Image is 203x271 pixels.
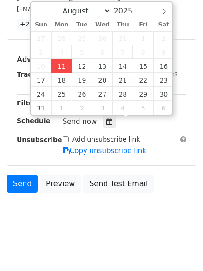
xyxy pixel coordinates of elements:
span: July 27, 2025 [31,31,52,45]
h5: Advanced [17,54,186,65]
span: August 15, 2025 [133,59,153,73]
span: September 6, 2025 [153,101,174,115]
span: August 10, 2025 [31,59,52,73]
iframe: Chat Widget [157,226,203,271]
span: July 29, 2025 [72,31,92,45]
label: Add unsubscribe link [72,135,140,144]
span: September 2, 2025 [72,101,92,115]
span: September 1, 2025 [51,101,72,115]
span: August 8, 2025 [133,45,153,59]
span: August 5, 2025 [72,45,92,59]
span: August 9, 2025 [153,45,174,59]
a: Send Test Email [83,175,154,193]
span: August 11, 2025 [51,59,72,73]
span: September 3, 2025 [92,101,112,115]
span: August 14, 2025 [112,59,133,73]
span: July 28, 2025 [51,31,72,45]
span: August 17, 2025 [31,73,52,87]
span: Sat [153,22,174,28]
small: [EMAIL_ADDRESS][DOMAIN_NAME] [17,6,120,13]
span: August 18, 2025 [51,73,72,87]
strong: Schedule [17,117,50,124]
span: August 12, 2025 [72,59,92,73]
span: Thu [112,22,133,28]
span: August 22, 2025 [133,73,153,87]
strong: Filters [17,99,40,107]
span: August 16, 2025 [153,59,174,73]
span: August 1, 2025 [133,31,153,45]
a: Preview [40,175,81,193]
span: August 30, 2025 [153,87,174,101]
span: Sun [31,22,52,28]
a: Send [7,175,38,193]
span: August 6, 2025 [92,45,112,59]
span: July 30, 2025 [92,31,112,45]
span: August 26, 2025 [72,87,92,101]
span: August 4, 2025 [51,45,72,59]
a: +27 more [17,19,56,30]
span: July 31, 2025 [112,31,133,45]
input: Year [111,6,144,15]
span: Wed [92,22,112,28]
span: August 27, 2025 [92,87,112,101]
span: August 31, 2025 [31,101,52,115]
span: August 13, 2025 [92,59,112,73]
span: Send now [63,117,97,126]
span: August 2, 2025 [153,31,174,45]
span: August 28, 2025 [112,87,133,101]
span: Fri [133,22,153,28]
span: August 7, 2025 [112,45,133,59]
span: Tue [72,22,92,28]
span: August 24, 2025 [31,87,52,101]
span: August 25, 2025 [51,87,72,101]
span: August 19, 2025 [72,73,92,87]
span: September 5, 2025 [133,101,153,115]
span: August 3, 2025 [31,45,52,59]
span: August 20, 2025 [92,73,112,87]
span: August 23, 2025 [153,73,174,87]
span: September 4, 2025 [112,101,133,115]
span: August 21, 2025 [112,73,133,87]
span: August 29, 2025 [133,87,153,101]
span: Mon [51,22,72,28]
strong: Tracking [17,71,48,78]
strong: Unsubscribe [17,136,62,143]
a: Copy unsubscribe link [63,147,146,155]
